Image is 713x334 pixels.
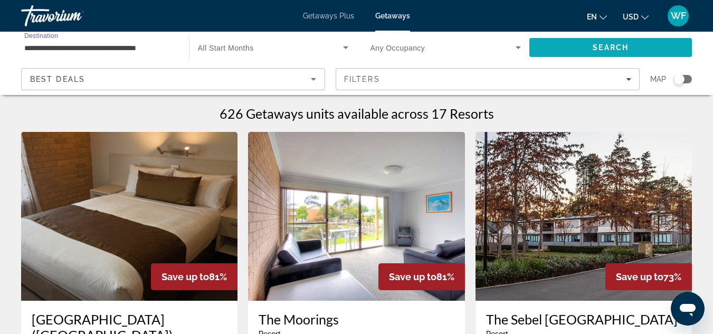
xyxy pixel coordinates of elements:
[375,12,410,20] a: Getaways
[650,72,666,87] span: Map
[587,13,597,21] span: en
[198,44,254,52] span: All Start Months
[671,292,705,326] iframe: Button to launch messaging window
[30,75,85,83] span: Best Deals
[529,38,692,57] button: Search
[151,263,237,290] div: 81%
[486,311,681,327] a: The Sebel [GEOGRAPHIC_DATA]
[220,106,494,121] h1: 626 Getaways units available across 17 Resorts
[344,75,380,83] span: Filters
[389,271,436,282] span: Save up to
[623,13,639,21] span: USD
[378,263,465,290] div: 81%
[303,12,354,20] a: Getaways Plus
[587,9,607,24] button: Change language
[605,263,692,290] div: 73%
[24,32,58,39] span: Destination
[30,73,316,85] mat-select: Sort by
[24,42,175,54] input: Select destination
[664,5,692,27] button: User Menu
[671,11,686,21] span: WF
[21,132,237,301] img: Lake Edge Resort (Vic)
[161,271,209,282] span: Save up to
[593,43,629,52] span: Search
[259,311,454,327] a: The Moorings
[370,44,425,52] span: Any Occupancy
[336,68,640,90] button: Filters
[248,132,464,301] img: The Moorings
[476,132,692,301] img: The Sebel Bowral Heritage Park
[616,271,663,282] span: Save up to
[21,2,127,30] a: Travorium
[623,9,649,24] button: Change currency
